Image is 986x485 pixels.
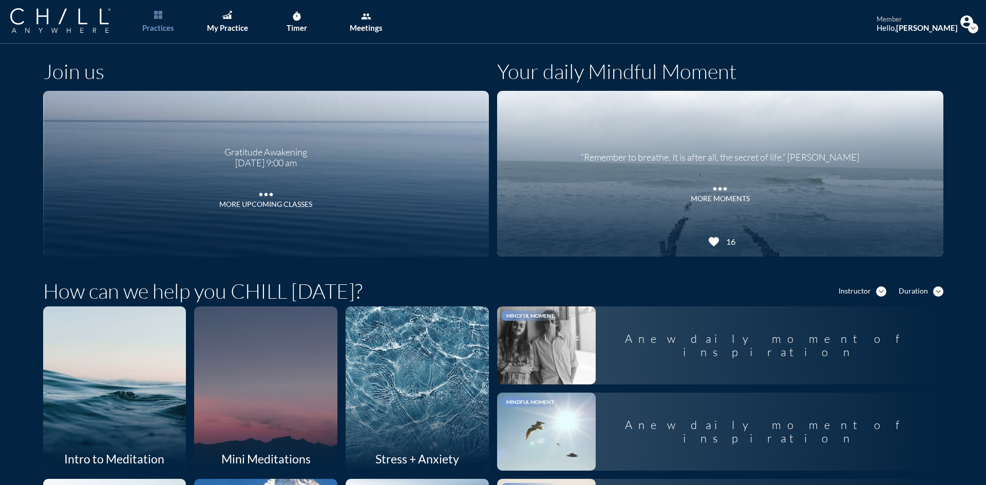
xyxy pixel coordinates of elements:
div: A new daily moment of inspiration [596,410,943,454]
div: Mini Meditations [194,447,337,471]
div: member [877,15,958,24]
h1: Your daily Mindful Moment [497,59,736,84]
div: A new daily moment of inspiration [596,324,943,367]
div: Stress + Anxiety [346,447,489,471]
img: Company Logo [10,8,110,33]
i: more_horiz [256,184,276,200]
i: more_horiz [710,179,730,194]
span: Mindful Moment [506,399,554,405]
div: 16 [723,237,735,246]
div: Instructor [839,287,871,296]
i: favorite [708,236,720,248]
i: group [361,11,371,22]
img: List [154,11,162,19]
i: expand_more [876,286,886,297]
h1: How can we help you CHILL [DATE]? [43,279,363,303]
div: MORE MOMENTS [691,195,750,203]
div: My Practice [207,23,248,32]
img: Graph [222,11,232,19]
div: [DATE] 9:00 am [219,158,312,169]
strong: [PERSON_NAME] [896,23,958,32]
i: timer [292,11,302,22]
div: Meetings [350,23,383,32]
div: More Upcoming Classes [219,200,312,209]
div: Hello, [877,23,958,32]
i: expand_more [933,286,943,297]
i: expand_more [968,23,978,33]
h1: Join us [43,59,104,84]
span: Mindful Moment [506,313,554,319]
div: Intro to Meditation [43,447,186,471]
div: “Remember to breathe. It is after all, the secret of life.” [PERSON_NAME] [581,144,859,163]
div: Gratitude Awakening [219,139,312,158]
a: Company Logo [10,8,131,34]
div: Practices [142,23,174,32]
div: Duration [899,287,928,296]
img: Profile icon [960,15,973,28]
div: Timer [287,23,307,32]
